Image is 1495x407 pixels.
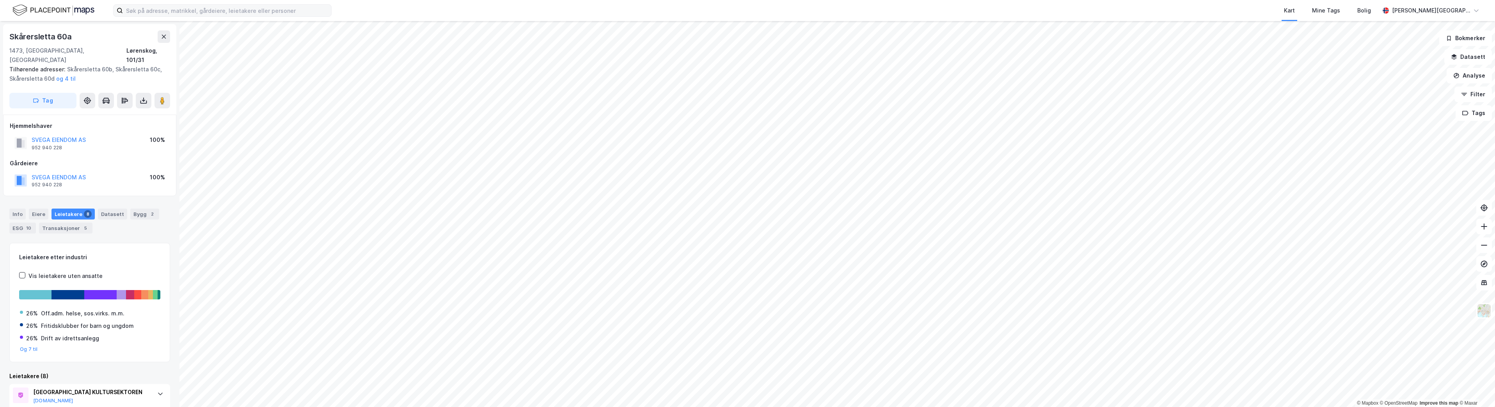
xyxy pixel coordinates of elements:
[1380,400,1418,406] a: OpenStreetMap
[148,210,156,218] div: 2
[9,66,67,73] span: Tilhørende adresser:
[126,46,170,65] div: Lørenskog, 101/31
[9,372,170,381] div: Leietakere (8)
[9,223,36,234] div: ESG
[29,209,48,219] div: Eiere
[9,46,126,65] div: 1473, [GEOGRAPHIC_DATA], [GEOGRAPHIC_DATA]
[150,173,165,182] div: 100%
[1447,68,1492,83] button: Analyse
[1420,400,1458,406] a: Improve this map
[33,398,73,404] button: [DOMAIN_NAME]
[1456,370,1495,407] div: Kontrollprogram for chat
[26,321,38,331] div: 26%
[82,224,89,232] div: 5
[84,210,92,218] div: 8
[1392,6,1470,15] div: [PERSON_NAME][GEOGRAPHIC_DATA]
[32,145,62,151] div: 952 940 228
[1456,370,1495,407] iframe: Chat Widget
[1284,6,1295,15] div: Kart
[9,65,164,83] div: Skårersletta 60b, Skårersletta 60c, Skårersletta 60d
[9,209,26,219] div: Info
[1439,30,1492,46] button: Bokmerker
[25,224,33,232] div: 10
[28,271,103,281] div: Vis leietakere uten ansatte
[130,209,159,219] div: Bygg
[12,4,94,17] img: logo.f888ab2527a4732fd821a326f86c7f29.svg
[26,309,38,318] div: 26%
[20,346,38,352] button: Og 7 til
[98,209,127,219] div: Datasett
[150,135,165,145] div: 100%
[26,334,38,343] div: 26%
[1477,303,1491,318] img: Z
[41,321,134,331] div: Fritidsklubber for barn og ungdom
[1444,49,1492,65] button: Datasett
[1357,400,1378,406] a: Mapbox
[9,93,76,108] button: Tag
[123,5,331,16] input: Søk på adresse, matrikkel, gårdeiere, leietakere eller personer
[51,209,95,219] div: Leietakere
[41,309,124,318] div: Off.adm. helse, sos.virks. m.m.
[10,159,170,168] div: Gårdeiere
[41,334,99,343] div: Drift av idrettsanlegg
[32,182,62,188] div: 952 940 228
[1454,87,1492,102] button: Filter
[33,388,149,397] div: [GEOGRAPHIC_DATA] KULTURSEKTOREN
[39,223,92,234] div: Transaksjoner
[19,253,160,262] div: Leietakere etter industri
[1456,105,1492,121] button: Tags
[9,30,73,43] div: Skårersletta 60a
[10,121,170,131] div: Hjemmelshaver
[1357,6,1371,15] div: Bolig
[1312,6,1340,15] div: Mine Tags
